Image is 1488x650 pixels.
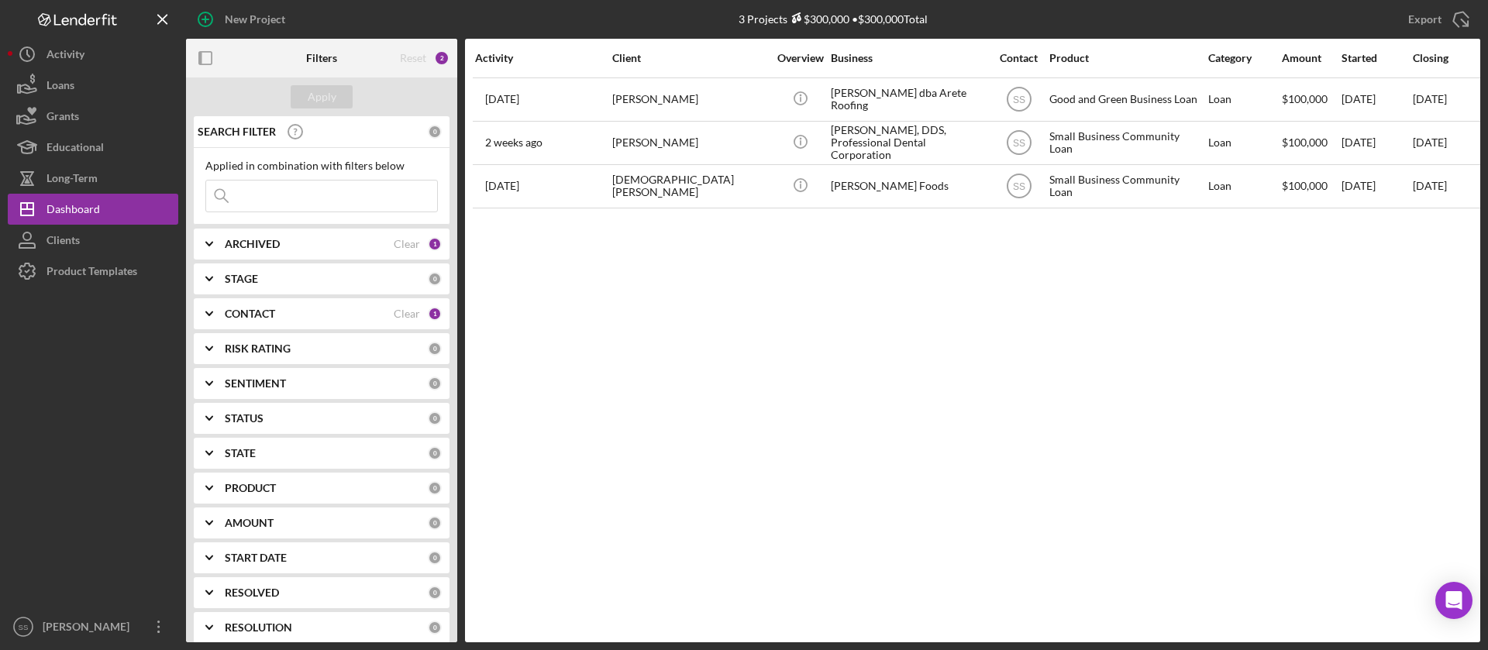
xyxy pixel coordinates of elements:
div: Category [1208,52,1280,64]
time: 2025-09-11 15:19 [485,136,542,149]
b: START DATE [225,552,287,564]
div: 0 [428,446,442,460]
div: [PERSON_NAME] dba Arete Roofing [831,79,986,120]
b: STATE [225,447,256,459]
div: Loan [1208,122,1280,163]
div: 2 [434,50,449,66]
div: Client [612,52,767,64]
div: 3 Projects • $300,000 Total [739,12,928,26]
div: 0 [428,411,442,425]
b: RISK RATING [225,342,291,355]
b: AMOUNT [225,517,274,529]
div: Product [1049,52,1204,64]
div: Long-Term [46,163,98,198]
div: Business [831,52,986,64]
button: Export [1393,4,1480,35]
div: 0 [428,272,442,286]
div: Clear [394,238,420,250]
div: Overview [771,52,829,64]
div: 0 [428,516,442,530]
time: 2025-08-12 22:26 [485,93,519,105]
div: Loans [46,70,74,105]
b: ARCHIVED [225,238,280,250]
div: $100,000 [1282,166,1340,207]
b: SEARCH FILTER [198,126,276,138]
b: STATUS [225,412,263,425]
div: 0 [428,342,442,356]
div: Small Business Community Loan [1049,122,1204,163]
div: Loan [1208,166,1280,207]
div: [PERSON_NAME] [612,122,767,163]
button: Educational [8,132,178,163]
b: CONTACT [225,308,275,320]
div: Amount [1282,52,1340,64]
div: Open Intercom Messenger [1435,582,1472,619]
div: [DATE] [1342,122,1411,163]
div: Product Templates [46,256,137,291]
div: 0 [428,125,442,139]
div: Activity [46,39,84,74]
div: [PERSON_NAME], DDS, Professional Dental Corporation [831,122,986,163]
div: Reset [400,52,426,64]
div: Activity [475,52,611,64]
button: Loans [8,70,178,101]
div: Educational [46,132,104,167]
b: PRODUCT [225,482,276,494]
div: 0 [428,621,442,635]
div: [DEMOGRAPHIC_DATA][PERSON_NAME] [612,166,767,207]
button: New Project [186,4,301,35]
div: 0 [428,551,442,565]
text: SS [19,623,29,631]
text: SS [1012,138,1025,149]
b: Filters [306,52,337,64]
button: Dashboard [8,194,178,225]
div: Clear [394,308,420,320]
div: Started [1342,52,1411,64]
button: Long-Term [8,163,178,194]
div: Small Business Community Loan [1049,166,1204,207]
div: Clients [46,225,80,260]
div: [PERSON_NAME] Foods [831,166,986,207]
div: Good and Green Business Loan [1049,79,1204,120]
b: STAGE [225,273,258,285]
div: New Project [225,4,285,35]
b: RESOLUTION [225,621,292,634]
div: 0 [428,481,442,495]
div: Export [1408,4,1441,35]
div: [PERSON_NAME] [612,79,767,120]
div: Grants [46,101,79,136]
button: Product Templates [8,256,178,287]
time: 2025-07-16 18:46 [485,180,519,192]
div: Apply [308,85,336,108]
div: $100,000 [1282,79,1340,120]
button: Clients [8,225,178,256]
div: $300,000 [787,12,849,26]
div: Loan [1208,79,1280,120]
div: $100,000 [1282,122,1340,163]
div: [DATE] [1342,166,1411,207]
b: SENTIMENT [225,377,286,390]
div: 0 [428,377,442,390]
time: [DATE] [1413,136,1447,149]
div: 0 [428,586,442,600]
div: Contact [990,52,1048,64]
div: 1 [428,237,442,251]
text: SS [1012,95,1025,105]
button: Activity [8,39,178,70]
button: Grants [8,101,178,132]
button: Apply [291,85,353,108]
time: [DATE] [1413,92,1447,105]
div: Applied in combination with filters below [205,160,438,172]
div: Dashboard [46,194,100,229]
button: SS[PERSON_NAME] [8,611,178,642]
div: [DATE] [1342,79,1411,120]
div: [PERSON_NAME] [39,611,139,646]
